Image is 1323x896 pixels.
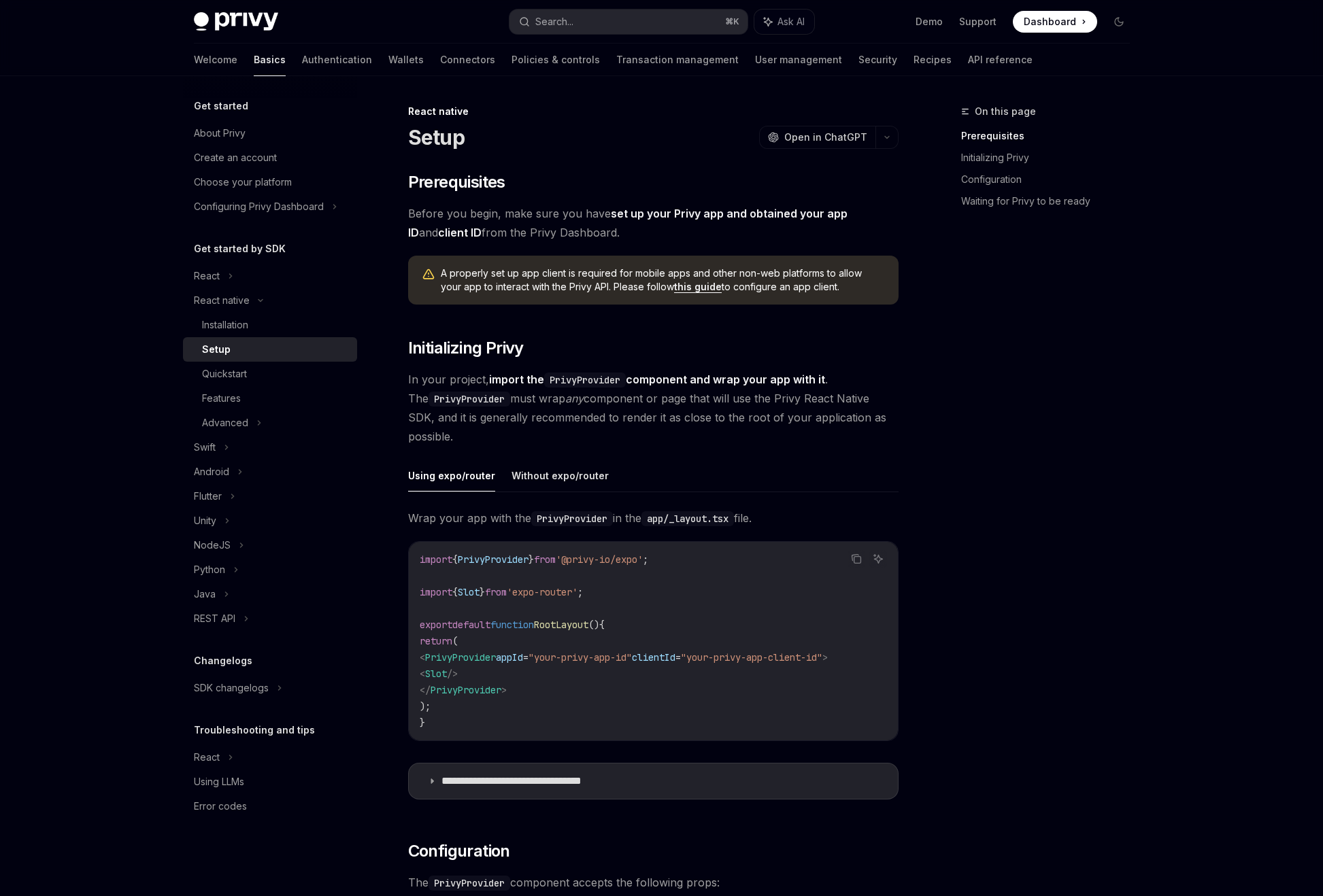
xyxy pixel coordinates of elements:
span: Wrap your app with the in the file. [408,509,899,528]
button: Without expo/router [512,460,609,492]
div: Android [194,464,229,480]
span: from [485,586,507,598]
a: Create an account [183,145,357,170]
div: Unity [194,513,216,529]
code: app/_layout.tsx [641,511,734,526]
h5: Get started by SDK [194,241,286,257]
a: Quickstart [183,362,357,386]
div: React native [194,292,250,309]
span: "your-privy-app-client-id" [681,651,822,664]
h5: Changelogs [194,653,252,669]
div: Features [202,390,241,407]
span: default [452,619,490,631]
span: Initializing Privy [408,337,524,359]
div: SDK changelogs [194,680,269,696]
span: function [490,619,534,631]
a: Connectors [440,44,495,76]
span: Dashboard [1024,15,1076,29]
span: "your-privy-app-id" [529,651,632,664]
svg: Warning [422,268,435,281]
span: < [420,651,425,664]
a: Security [858,44,897,76]
span: ); [420,700,431,712]
div: Choose your platform [194,174,292,190]
span: Prerequisites [408,171,505,193]
a: client ID [438,226,482,240]
em: any [565,392,584,405]
button: Open in ChatGPT [759,126,875,149]
span: Before you begin, make sure you have and from the Privy Dashboard. [408,204,899,242]
span: In your project, . The must wrap component or page that will use the Privy React Native SDK, and ... [408,370,899,446]
span: ⌘ K [725,16,739,27]
a: API reference [968,44,1033,76]
span: The component accepts the following props: [408,873,899,892]
div: Using LLMs [194,774,244,790]
span: { [452,553,458,566]
a: Authentication [302,44,372,76]
span: import [420,586,452,598]
span: import [420,553,452,566]
a: User management [755,44,842,76]
div: Quickstart [202,366,247,382]
div: Python [194,562,225,578]
span: Slot [425,668,447,680]
strong: import the component and wrap your app with it [489,373,825,386]
span: ; [643,553,648,566]
span: A properly set up app client is required for mobile apps and other non-web platforms to allow you... [441,266,885,294]
span: PrivyProvider [458,553,529,566]
button: Using expo/router [408,460,495,492]
span: Configuration [408,840,510,862]
span: /> [447,668,458,680]
div: Flutter [194,488,222,504]
span: ; [577,586,583,598]
a: Transaction management [616,44,739,76]
span: Ask AI [777,15,805,29]
a: Initializing Privy [961,147,1141,169]
div: Search... [535,14,573,30]
span: } [420,717,425,729]
span: < [420,668,425,680]
a: this guide [674,281,722,293]
a: Installation [183,313,357,337]
span: > [501,684,507,696]
code: PrivyProvider [531,511,613,526]
button: Copy the contents from the code block [848,550,865,568]
span: return [420,635,452,647]
img: dark logo [194,12,278,31]
div: React [194,268,220,284]
span: RootLayout [534,619,588,631]
a: Basics [254,44,286,76]
div: NodeJS [194,537,231,553]
button: Toggle dark mode [1108,11,1130,33]
span: () [588,619,599,631]
a: Features [183,386,357,411]
span: PrivyProvider [425,651,496,664]
span: </ [420,684,431,696]
a: Welcome [194,44,237,76]
a: About Privy [183,121,357,145]
span: = [523,651,529,664]
a: Wallets [388,44,424,76]
div: Error codes [194,798,247,814]
h5: Get started [194,98,248,114]
span: Slot [458,586,480,598]
a: Using LLMs [183,770,357,794]
span: from [534,553,556,566]
span: PrivyProvider [431,684,501,696]
code: PrivyProvider [429,392,510,407]
div: Configuring Privy Dashboard [194,199,324,215]
a: Support [959,15,997,29]
div: Setup [202,341,231,358]
span: { [452,586,458,598]
span: } [529,553,534,566]
span: '@privy-io/expo' [556,553,643,566]
a: Demo [916,15,943,29]
div: Installation [202,317,248,333]
span: export [420,619,452,631]
span: appId [496,651,523,664]
h1: Setup [408,125,465,150]
div: Advanced [202,415,248,431]
div: React native [408,105,899,118]
span: 'expo-router' [507,586,577,598]
span: clientId [632,651,675,664]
